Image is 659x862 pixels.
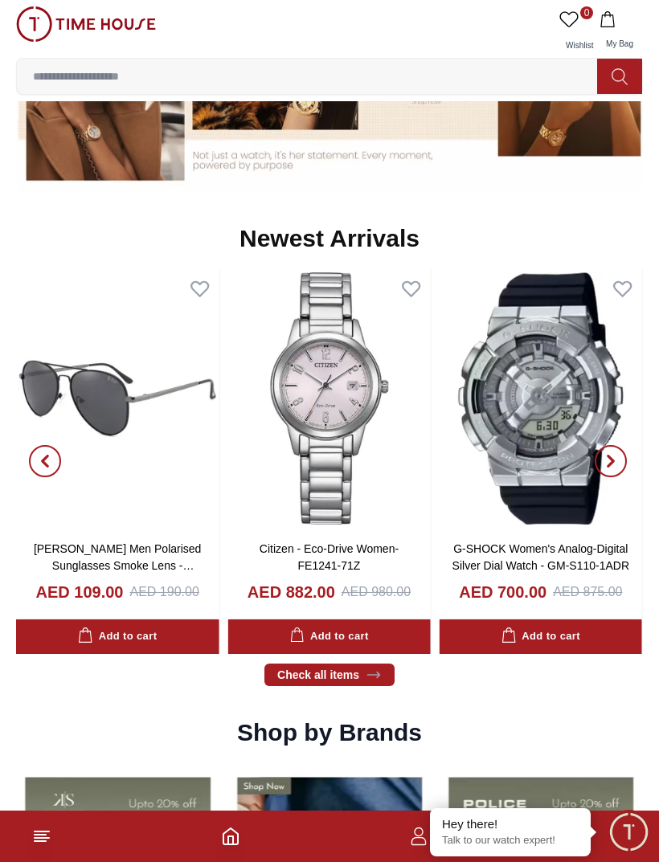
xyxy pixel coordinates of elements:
[442,816,579,832] div: Hey there!
[440,619,642,654] button: Add to cart
[607,810,651,854] div: Chat Widget
[239,224,420,253] h2: Newest Arrivals
[559,41,600,50] span: Wishlist
[596,6,643,58] button: My Bag
[459,581,546,603] h4: AED 700.00
[129,582,199,602] div: AED 190.00
[227,269,430,528] img: Citizen - Eco-Drive Women- FE1241-71Z
[556,6,596,58] a: 0Wishlist
[289,627,368,646] div: Add to cart
[16,269,219,528] img: Lee Cooper Men Polarised Sunglasses Smoke Lens - LC1015C02
[227,619,430,654] button: Add to cart
[237,718,422,747] h2: Shop by Brands
[580,6,593,19] span: 0
[16,619,219,654] button: Add to cart
[36,581,124,603] h4: AED 109.00
[16,6,156,42] img: ...
[221,827,240,846] a: Home
[342,582,411,602] div: AED 980.00
[260,542,399,572] a: Citizen - Eco-Drive Women- FE1241-71Z
[553,582,622,602] div: AED 875.00
[442,834,579,848] p: Talk to our watch expert!
[78,627,157,646] div: Add to cart
[248,581,335,603] h4: AED 882.00
[501,627,580,646] div: Add to cart
[452,542,629,572] a: G-SHOCK Women's Analog-Digital Silver Dial Watch - GM-S110-1ADR
[34,542,202,589] a: [PERSON_NAME] Men Polarised Sunglasses Smoke Lens - LC1015C02
[264,664,395,686] a: Check all items
[440,269,642,528] img: G-SHOCK Women's Analog-Digital Silver Dial Watch - GM-S110-1ADR
[600,39,640,48] span: My Bag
